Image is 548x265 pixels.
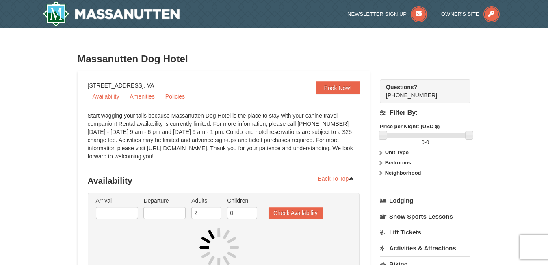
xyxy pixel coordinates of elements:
[88,112,360,169] div: Start wagging your tails because Massanutten Dog Hotel is the place to stay with your canine trav...
[421,139,424,145] span: 0
[96,197,138,205] label: Arrival
[441,11,479,17] span: Owner's Site
[125,90,159,103] a: Amenities
[380,225,470,240] a: Lift Tickets
[380,109,470,116] h4: Filter By:
[78,51,471,67] h3: Massanutten Dog Hotel
[269,207,323,219] button: Check Availability
[380,193,470,208] a: Lodging
[380,138,470,147] label: -
[441,11,500,17] a: Owner's Site
[380,123,440,129] strong: Price per Night: (USD $)
[143,197,186,205] label: Departure
[227,197,257,205] label: Children
[43,1,180,27] img: Massanutten Resort Logo
[385,149,409,155] strong: Unit Type
[386,83,456,99] span: [PHONE_NUMBER]
[88,90,124,103] a: Availability
[347,11,427,17] a: Newsletter Sign Up
[380,241,470,256] a: Activities & Attractions
[386,84,417,90] strong: Questions?
[316,81,360,94] a: Book Now!
[380,209,470,224] a: Snow Sports Lessons
[191,197,221,205] label: Adults
[426,139,429,145] span: 0
[43,1,180,27] a: Massanutten Resort
[313,173,360,185] a: Back To Top
[347,11,407,17] span: Newsletter Sign Up
[385,170,421,176] strong: Neighborhood
[160,90,190,103] a: Policies
[88,173,360,189] h3: Availability
[385,160,411,166] strong: Bedrooms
